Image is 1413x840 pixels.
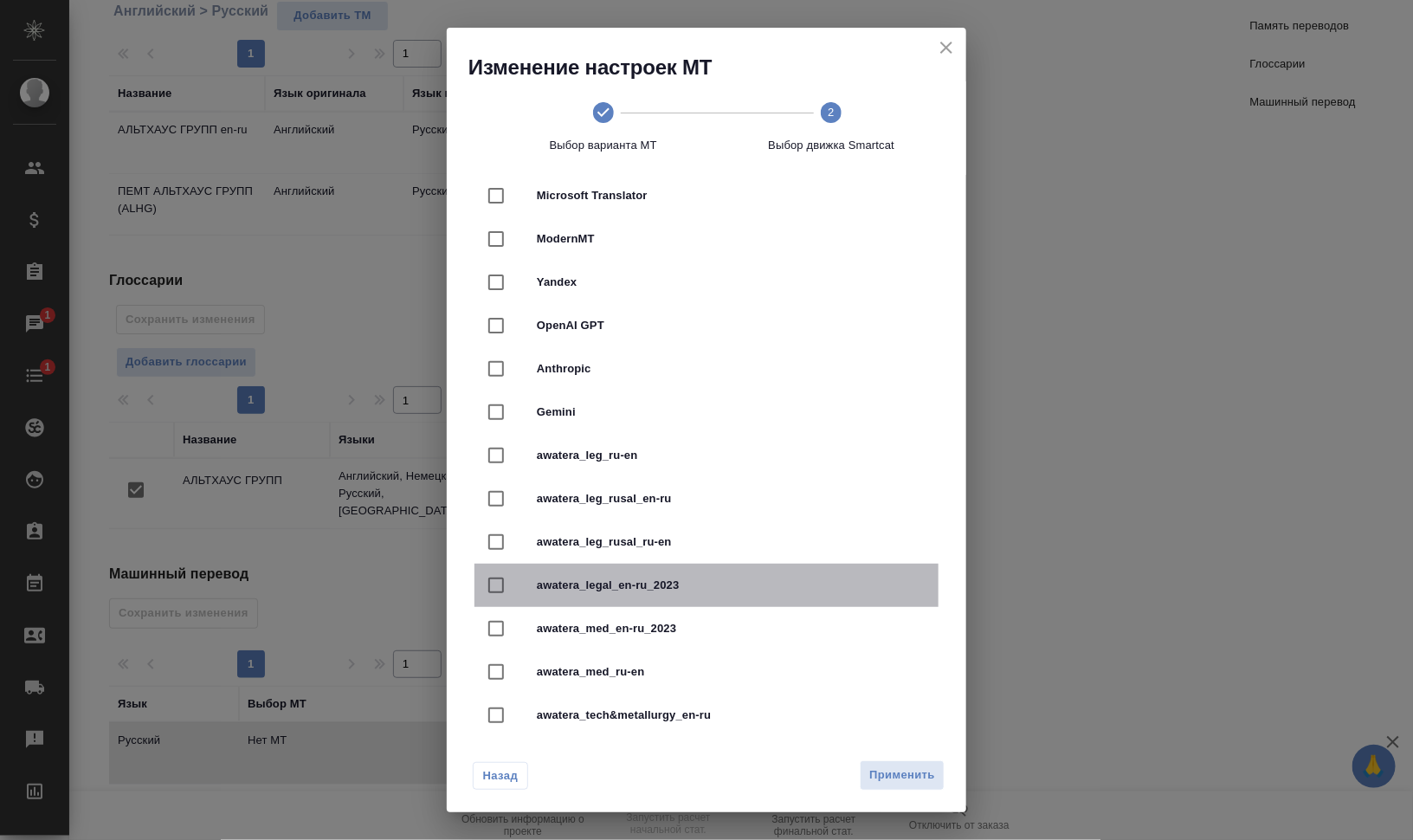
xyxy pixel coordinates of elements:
[468,54,966,81] h2: Изменение настроек МТ
[474,174,939,217] div: Microsoft Translator
[474,694,939,737] div: awatera_tech&metallurgy_en-ru
[474,520,939,564] div: awatera_leg_rusal_ru-en
[474,564,939,607] div: awatera_legal_en-ru_2023
[482,767,519,785] span: Назад
[474,650,939,694] div: awatera_med_ru-en
[537,404,925,421] span: Gemini
[537,360,925,378] span: Anthropic
[474,261,939,304] div: Yandex
[537,490,925,507] span: awatera_leg_rusal_en-ru
[474,304,939,347] div: OpenAI GPT
[933,35,959,61] button: close
[829,106,835,119] text: 2
[474,347,939,391] div: Anthropic
[474,434,939,477] div: awatera_leg_ru-en
[537,274,925,291] span: Yandex
[537,317,925,334] span: OpenAI GPT
[537,577,925,594] span: awatera_legal_en-ru_2023
[474,477,939,520] div: awatera_leg_rusal_en-ru
[537,533,925,551] span: awatera_leg_rusal_ru-en
[537,447,925,464] span: awatera_leg_ru-en
[869,766,935,785] span: Применить
[474,607,939,650] div: awatera_med_en-ru_2023
[474,391,939,434] div: Gemini
[537,707,925,724] span: awatera_tech&metallurgy_en-ru
[725,137,939,154] span: Выбор движка Smartcat
[473,762,528,790] button: Назад
[496,137,711,154] span: Выбор варианта МТ
[537,620,925,637] span: awatera_med_en-ru_2023
[537,663,925,681] span: awatera_med_ru-en
[860,760,945,791] button: Применить
[474,217,939,261] div: ModernMT
[537,187,925,204] span: Microsoft Translator
[537,230,925,248] span: ModernMT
